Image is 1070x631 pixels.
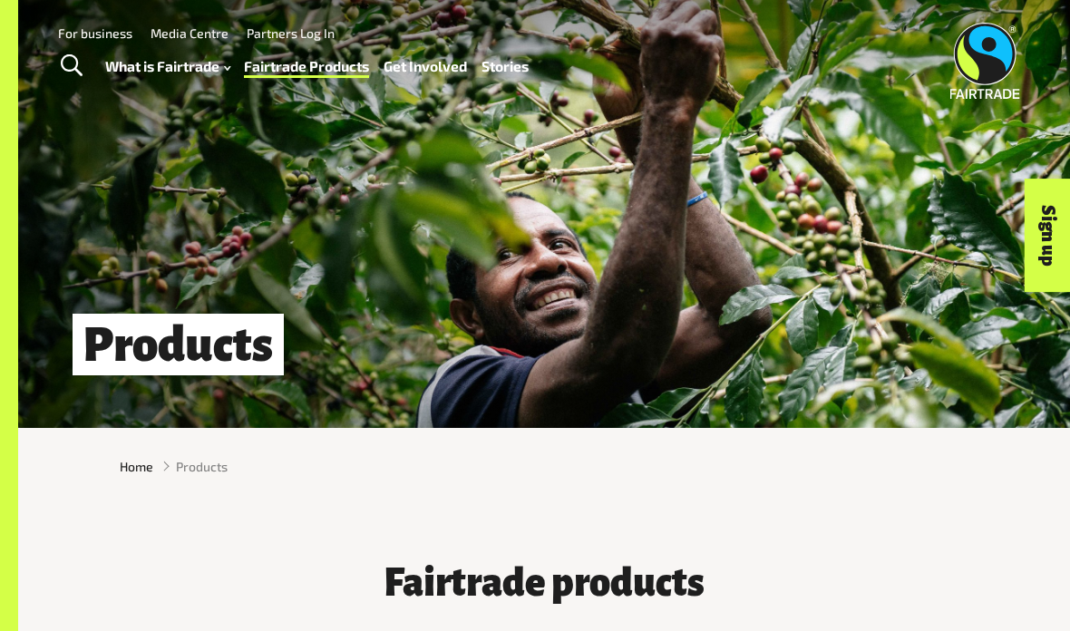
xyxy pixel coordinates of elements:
[151,25,229,41] a: Media Centre
[481,53,529,79] a: Stories
[176,457,228,476] span: Products
[949,23,1019,99] img: Fairtrade Australia New Zealand logo
[49,44,93,89] a: Toggle Search
[265,562,823,604] h3: Fairtrade products
[73,314,284,375] h1: Products
[120,457,153,476] a: Home
[247,25,335,41] a: Partners Log In
[58,25,132,41] a: For business
[244,53,369,79] a: Fairtrade Products
[105,53,230,79] a: What is Fairtrade
[384,53,467,79] a: Get Involved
